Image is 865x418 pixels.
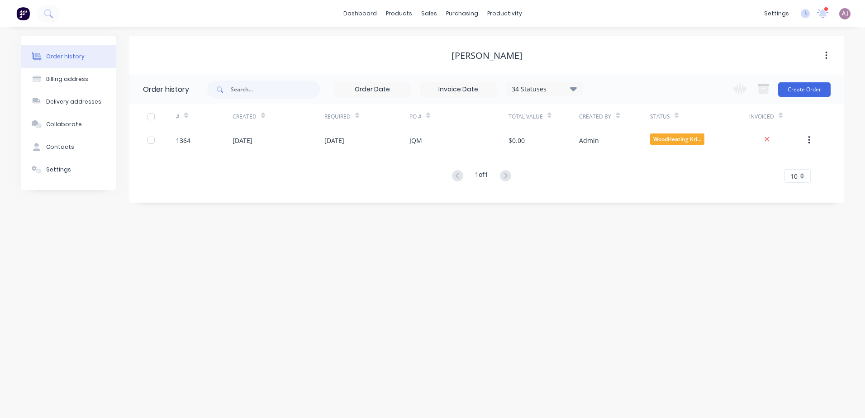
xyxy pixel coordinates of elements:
div: purchasing [442,7,483,20]
div: Required [324,113,351,121]
button: Contacts [21,136,116,158]
span: WoodHeating Kri... [650,133,704,145]
div: Billing address [46,75,88,83]
div: Invoiced [749,113,774,121]
div: Created [233,104,324,129]
div: Status [650,113,670,121]
div: Order history [46,52,85,61]
a: dashboard [339,7,381,20]
button: Billing address [21,68,116,90]
span: 10 [790,171,798,181]
button: Collaborate [21,113,116,136]
div: 34 Statuses [506,84,582,94]
input: Order Date [334,83,410,96]
input: Search... [231,81,320,99]
div: Collaborate [46,120,82,128]
button: Order history [21,45,116,68]
button: Delivery addresses [21,90,116,113]
div: PO # [409,104,509,129]
div: # [176,113,180,121]
div: 1 of 1 [475,170,488,183]
div: Required [324,104,409,129]
div: Admin [579,136,599,145]
div: Contacts [46,143,74,151]
div: 1364 [176,136,190,145]
button: Settings [21,158,116,181]
div: Order history [143,84,189,95]
div: productivity [483,7,527,20]
div: products [381,7,417,20]
div: PO # [409,113,422,121]
div: Delivery addresses [46,98,101,106]
div: sales [417,7,442,20]
button: Create Order [778,82,831,97]
div: settings [760,7,794,20]
span: AJ [842,9,848,18]
div: Invoiced [749,104,806,129]
div: [PERSON_NAME] [452,50,523,61]
img: Factory [16,7,30,20]
div: [DATE] [233,136,252,145]
input: Invoice Date [420,83,496,96]
div: Status [650,104,749,129]
div: Total Value [509,104,579,129]
div: JQM [409,136,422,145]
div: Created By [579,104,650,129]
div: Total Value [509,113,543,121]
div: [DATE] [324,136,344,145]
div: Created [233,113,257,121]
div: # [176,104,233,129]
div: $0.00 [509,136,525,145]
div: Created By [579,113,611,121]
div: Settings [46,166,71,174]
